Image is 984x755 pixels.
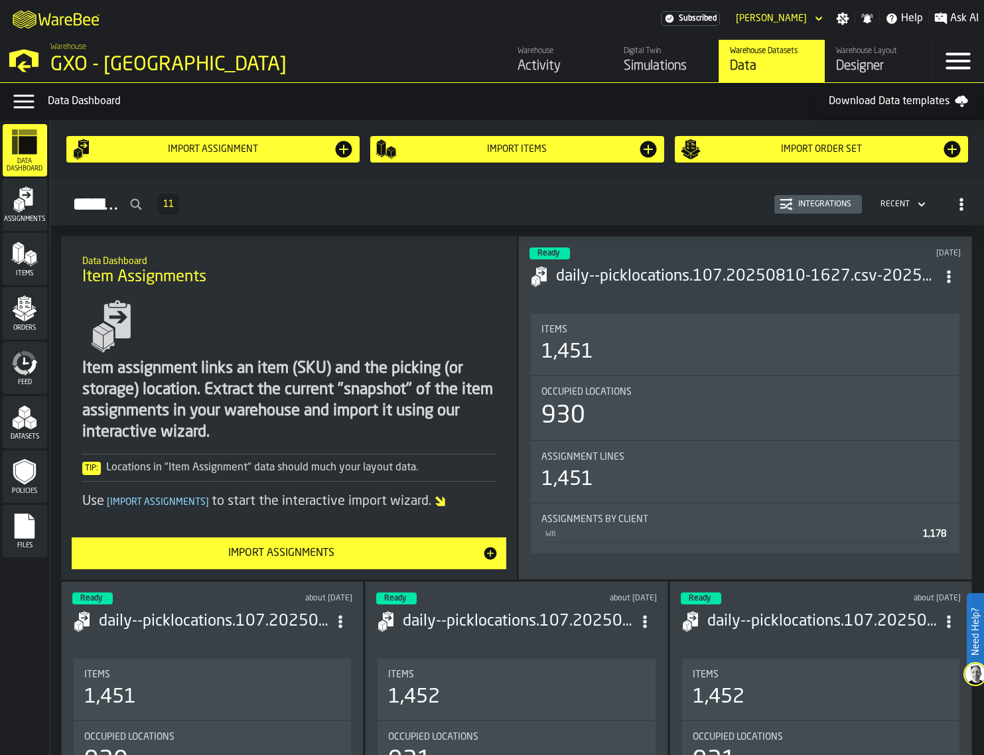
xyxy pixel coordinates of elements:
[3,488,47,495] span: Policies
[950,11,979,27] span: Ask AI
[541,387,632,397] span: Occupied Locations
[61,236,518,580] div: ItemListCard-
[153,194,184,215] div: ButtonLoadMore-Load More-Prev-First-Last
[693,732,783,742] span: Occupied Locations
[403,611,632,632] h3: daily--picklocations.107.20250808-0935.csv-2025-08-08
[541,514,648,525] span: Assignments by Client
[388,669,644,680] div: Title
[682,659,959,720] div: stat-Items
[681,592,721,604] div: status-3 2
[701,144,942,155] div: Import Order Set
[932,40,984,82] label: button-toggle-Menu
[661,11,720,26] div: Menu Subscription
[880,200,910,209] div: DropdownMenuValue-4
[82,358,496,443] div: Item assignment links an item (SKU) and the picking (or storage) location. Extract the current "s...
[541,514,949,525] div: Title
[836,46,920,56] div: Warehouse Layout
[825,40,931,82] a: link-to-/wh/i/ae0cd702-8cb1-4091-b3be-0aee77957c79/designer
[541,452,949,462] div: Title
[378,659,655,720] div: stat-Items
[84,669,340,680] div: Title
[719,40,825,82] a: link-to-/wh/i/ae0cd702-8cb1-4091-b3be-0aee77957c79/data
[537,249,559,257] span: Ready
[518,236,972,580] div: ItemListCard-DashboardItemContainer
[767,249,961,258] div: Updated: 10/08/2025, 16:41:45 Created: 10/08/2025, 16:41:39
[506,40,612,82] a: link-to-/wh/i/ae0cd702-8cb1-4091-b3be-0aee77957c79/feed/
[612,40,719,82] a: link-to-/wh/i/ae0cd702-8cb1-4091-b3be-0aee77957c79/simulations
[875,196,928,212] div: DropdownMenuValue-4
[531,441,959,502] div: stat-Assignment lines
[675,136,968,163] button: button-Import Order Set
[693,732,949,742] div: Title
[3,158,47,172] span: Data Dashboard
[370,136,664,163] button: button-Import Items
[693,685,744,709] div: 1,452
[731,11,825,27] div: DropdownMenuValue-Adam Ludford
[3,450,47,504] li: menu Policies
[3,124,47,177] li: menu Data Dashboard
[693,669,719,680] span: Items
[541,387,949,397] div: Title
[80,545,483,561] div: Import Assignments
[518,57,602,76] div: Activity
[541,340,593,364] div: 1,451
[831,12,855,25] label: button-toggle-Settings
[82,460,496,476] div: Locations in "Item Assignment" data should much your layout data.
[730,57,814,76] div: Data
[541,403,585,429] div: 930
[84,732,175,742] span: Occupied Locations
[388,669,414,680] span: Items
[774,195,862,214] button: button-Integrations
[163,200,174,209] span: 11
[541,525,949,543] div: StatList-item-WB
[923,529,946,539] span: 1,178
[624,57,708,76] div: Simulations
[82,492,496,511] div: Use to start the interactive import wizard.
[531,504,959,553] div: stat-Assignments by Client
[661,11,720,26] a: link-to-/wh/i/ae0cd702-8cb1-4091-b3be-0aee77957c79/settings/billing
[541,468,593,492] div: 1,451
[529,247,570,259] div: status-3 2
[50,53,409,77] div: GXO - [GEOGRAPHIC_DATA]
[82,253,496,267] h2: Sub Title
[93,144,333,155] div: Import assignment
[72,592,113,604] div: status-3 2
[3,216,47,223] span: Assignments
[388,732,644,742] div: Title
[84,669,110,680] span: Items
[730,46,814,56] div: Warehouse Datasets
[855,12,879,25] label: button-toggle-Notifications
[3,233,47,286] li: menu Items
[689,594,711,602] span: Ready
[842,594,961,603] div: Updated: 07/08/2025, 15:34:10 Created: 07/08/2025, 15:34:05
[50,178,984,226] h2: button-Assignments
[82,267,206,288] span: Item Assignments
[80,594,102,602] span: Ready
[541,452,624,462] span: Assignment lines
[707,611,937,632] h3: daily--picklocations.107.20250807-1533.csv-2025-08-07
[793,200,857,209] div: Integrations
[5,88,42,115] label: button-toggle-Data Menu
[3,342,47,395] li: menu Feed
[376,592,417,604] div: status-3 2
[538,594,657,603] div: Updated: 08/08/2025, 09:44:03 Created: 08/08/2025, 09:43:58
[736,13,807,24] div: DropdownMenuValue-Adam Ludford
[3,324,47,332] span: Orders
[901,11,923,27] span: Help
[72,247,507,295] div: title-Item Assignments
[107,498,110,507] span: [
[48,94,818,109] div: Data Dashboard
[531,376,959,440] div: stat-Occupied Locations
[50,42,86,52] span: Warehouse
[84,685,136,709] div: 1,451
[818,88,979,115] a: Download Data templates
[234,594,353,603] div: Updated: 09/08/2025, 16:27:52 Created: 09/08/2025, 16:27:47
[693,669,949,680] div: Title
[74,659,351,720] div: stat-Items
[84,732,340,742] div: Title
